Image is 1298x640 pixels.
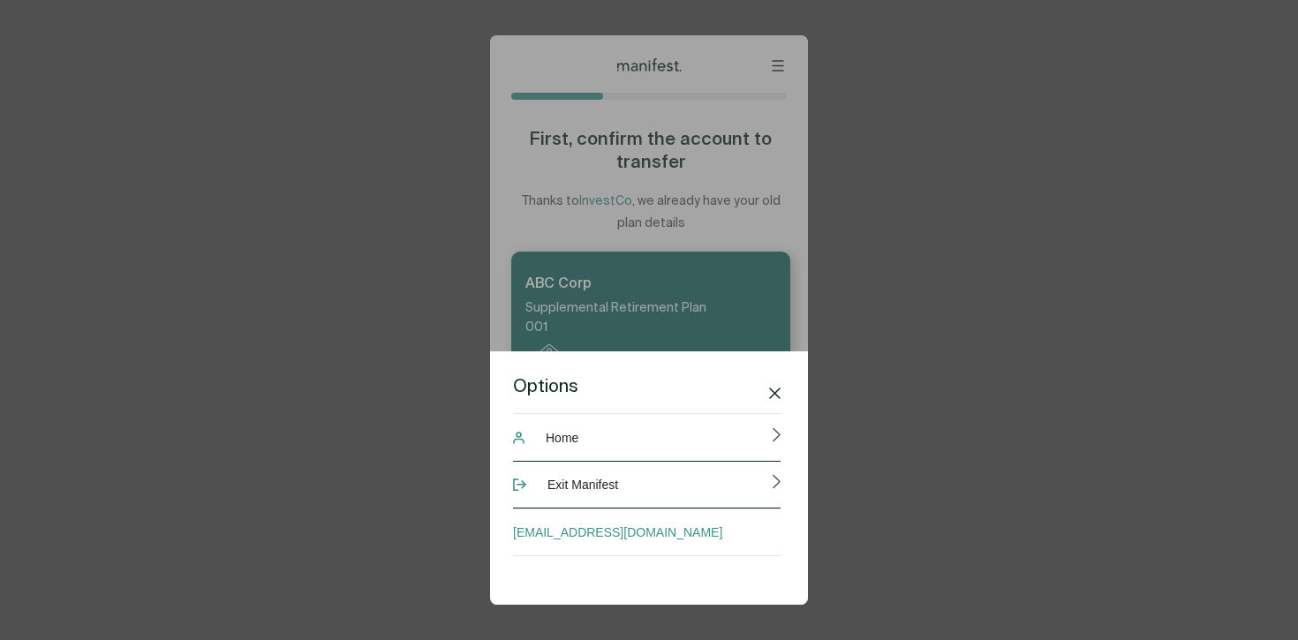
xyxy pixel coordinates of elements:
button: Home [513,413,781,461]
a: [EMAIL_ADDRESS][DOMAIN_NAME] [513,515,778,550]
span: Exit Manifest [547,467,618,502]
button: [EMAIL_ADDRESS][DOMAIN_NAME] [513,508,781,556]
div: Options [513,376,781,399]
span: Home [546,420,578,456]
button: Exit Manifest [513,461,781,508]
